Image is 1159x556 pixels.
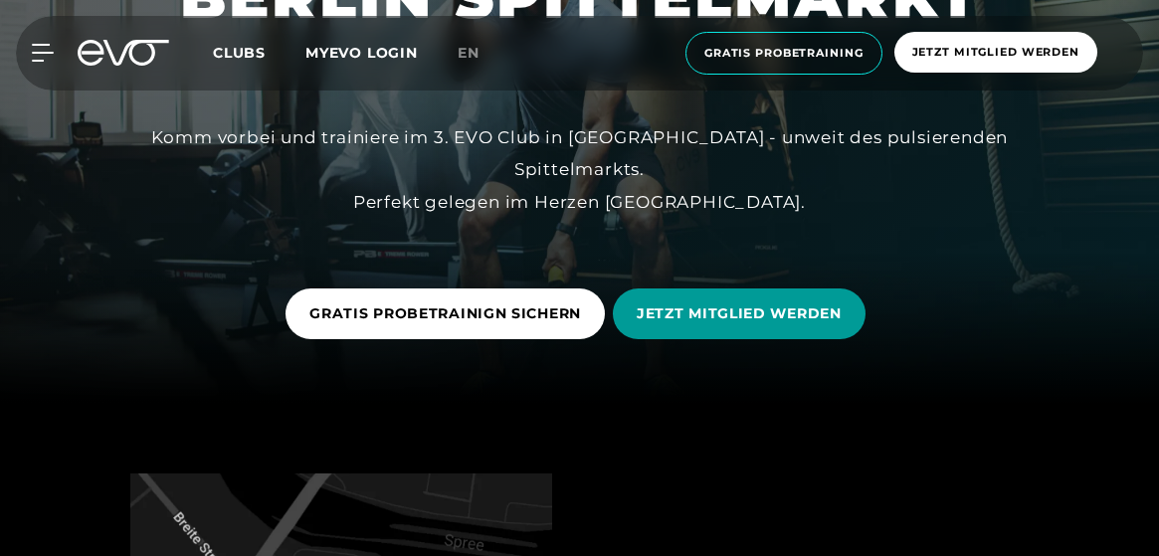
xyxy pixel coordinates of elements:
a: MYEVO LOGIN [305,44,418,62]
div: Komm vorbei und trainiere im 3. EVO Club in [GEOGRAPHIC_DATA] - unweit des pulsierenden Spittelma... [132,121,1028,218]
span: GRATIS PROBETRAINIGN SICHERN [309,303,581,324]
a: JETZT MITGLIED WERDEN [613,274,873,354]
span: en [458,44,480,62]
a: Gratis Probetraining [679,32,888,75]
span: Clubs [213,44,266,62]
a: Jetzt Mitglied werden [888,32,1103,75]
span: Gratis Probetraining [704,45,864,62]
a: Clubs [213,43,305,62]
span: Jetzt Mitglied werden [912,44,1079,61]
a: en [458,42,503,65]
a: GRATIS PROBETRAINIGN SICHERN [286,274,613,354]
span: JETZT MITGLIED WERDEN [637,303,842,324]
